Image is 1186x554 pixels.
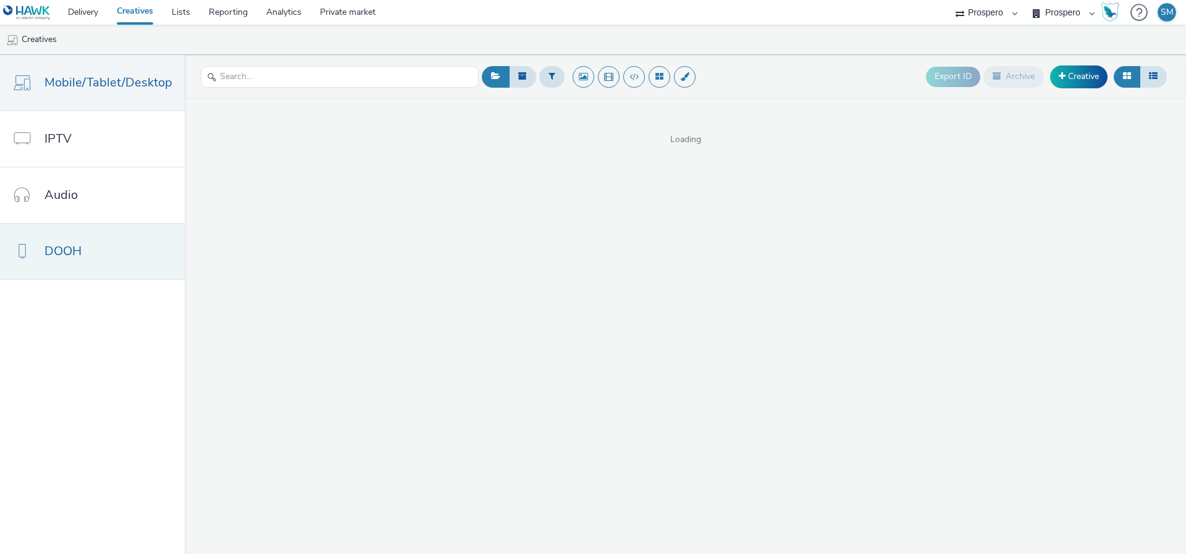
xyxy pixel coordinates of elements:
[3,5,51,20] img: undefined Logo
[1101,2,1124,22] a: Hawk Academy
[1114,66,1140,87] button: Grid
[983,66,1044,87] button: Archive
[926,67,980,86] button: Export ID
[6,34,19,46] img: mobile
[185,133,1186,146] span: Loading
[44,242,82,260] span: DOOH
[44,73,172,91] span: Mobile/Tablet/Desktop
[1050,65,1108,88] a: Creative
[1161,3,1174,22] div: SM
[201,66,479,88] input: Search...
[44,186,78,204] span: Audio
[1101,2,1119,22] img: Hawk Academy
[44,130,72,148] span: IPTV
[1140,66,1167,87] button: Table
